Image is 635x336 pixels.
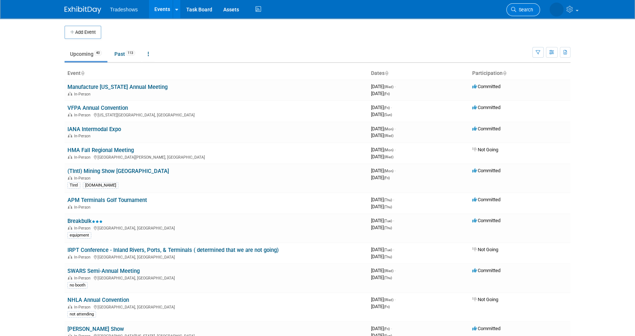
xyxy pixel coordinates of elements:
[67,147,134,153] a: HMA Fall Regional Meeting
[371,175,390,180] span: [DATE]
[472,326,500,331] span: Committed
[371,297,396,302] span: [DATE]
[506,3,540,16] a: Search
[472,197,500,202] span: Committed
[472,268,500,273] span: Committed
[371,304,390,309] span: [DATE]
[384,127,393,131] span: (Mon)
[68,155,72,159] img: In-Person Event
[394,168,396,173] span: -
[384,226,392,230] span: (Thu)
[394,268,396,273] span: -
[67,197,147,203] a: APM Terminals Golf Tournament
[74,205,93,210] span: In-Person
[384,155,393,159] span: (Wed)
[67,326,124,332] a: [PERSON_NAME] Show
[368,67,469,80] th: Dates
[67,112,365,118] div: [US_STATE][GEOGRAPHIC_DATA], [GEOGRAPHIC_DATA]
[516,7,533,12] span: Search
[384,148,393,152] span: (Mon)
[67,282,88,289] div: no booth
[74,226,93,231] span: In-Person
[472,147,498,152] span: Not Going
[68,305,72,308] img: In-Person Event
[371,275,392,280] span: [DATE]
[371,168,396,173] span: [DATE]
[110,7,138,12] span: Tradeshows
[67,297,129,303] a: NHLA Annual Convention
[472,168,500,173] span: Committed
[371,247,394,252] span: [DATE]
[371,105,392,110] span: [DATE]
[472,297,498,302] span: Not Going
[67,304,365,310] div: [GEOGRAPHIC_DATA], [GEOGRAPHIC_DATA]
[371,204,392,209] span: [DATE]
[371,197,394,202] span: [DATE]
[74,134,93,138] span: In-Person
[384,269,393,273] span: (Wed)
[384,255,392,259] span: (Thu)
[68,134,72,137] img: In-Person Event
[384,106,390,110] span: (Fri)
[65,26,101,39] button: Add Event
[67,225,365,231] div: [GEOGRAPHIC_DATA], [GEOGRAPHIC_DATA]
[67,218,103,224] a: Breakbulk
[371,112,392,117] span: [DATE]
[68,255,72,259] img: In-Person Event
[385,70,388,76] a: Sort by Start Date
[393,197,394,202] span: -
[74,305,93,310] span: In-Person
[74,176,93,181] span: In-Person
[68,113,72,116] img: In-Person Event
[371,91,390,96] span: [DATE]
[67,182,80,189] div: TIntl
[94,50,102,56] span: 40
[67,168,169,174] a: (TIntl) Mining Show [GEOGRAPHIC_DATA]
[109,47,141,61] a: Past113
[472,84,500,89] span: Committed
[469,67,570,80] th: Participation
[67,268,140,274] a: SWARS Semi-Annual Meeting
[371,225,392,230] span: [DATE]
[472,247,498,252] span: Not Going
[68,176,72,180] img: In-Person Event
[384,169,393,173] span: (Mon)
[74,155,93,160] span: In-Person
[550,3,564,17] img: Kay Reynolds
[67,311,96,318] div: not attending
[384,248,392,252] span: (Tue)
[393,218,394,223] span: -
[384,134,393,138] span: (Wed)
[68,276,72,279] img: In-Person Event
[81,70,84,76] a: Sort by Event Name
[74,255,93,260] span: In-Person
[371,154,393,159] span: [DATE]
[472,105,500,110] span: Committed
[384,298,393,302] span: (Wed)
[83,182,118,189] div: [DOMAIN_NAME]
[393,247,394,252] span: -
[67,254,365,260] div: [GEOGRAPHIC_DATA], [GEOGRAPHIC_DATA]
[65,6,101,14] img: ExhibitDay
[472,126,500,131] span: Committed
[371,254,392,259] span: [DATE]
[125,50,135,56] span: 113
[394,126,396,131] span: -
[371,268,396,273] span: [DATE]
[391,326,392,331] span: -
[74,113,93,118] span: In-Person
[394,147,396,152] span: -
[384,205,392,209] span: (Thu)
[384,198,392,202] span: (Thu)
[67,275,365,281] div: [GEOGRAPHIC_DATA], [GEOGRAPHIC_DATA]
[503,70,506,76] a: Sort by Participation Type
[472,218,500,223] span: Committed
[384,219,392,223] span: (Tue)
[74,92,93,97] span: In-Person
[68,205,72,209] img: In-Person Event
[67,247,279,253] a: IRPT Conference - Inland Rivers, Ports, & Terminals ( determined that we are not going)
[67,84,168,90] a: Manufacture [US_STATE] Annual Meeting
[67,154,365,160] div: [GEOGRAPHIC_DATA][PERSON_NAME], [GEOGRAPHIC_DATA]
[394,297,396,302] span: -
[371,147,396,152] span: [DATE]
